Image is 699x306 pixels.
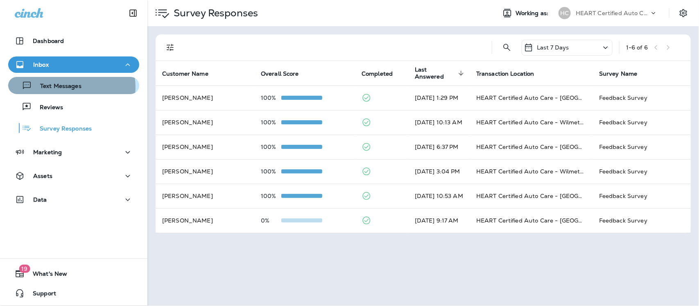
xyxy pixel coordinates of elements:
[362,70,393,77] span: Completed
[593,135,691,159] td: Feedback Survey
[261,70,299,77] span: Overall Score
[408,110,470,135] td: [DATE] 10:13 AM
[537,44,569,51] p: Last 7 Days
[593,85,691,110] td: Feedback Survey
[261,217,281,224] p: 0%
[593,159,691,184] td: Feedback Survey
[156,184,254,208] td: [PERSON_NAME]
[261,119,281,126] p: 100%
[33,173,52,179] p: Assets
[576,10,649,16] p: HEART Certified Auto Care
[415,66,456,80] span: Last Answered
[408,85,470,110] td: [DATE] 1:29 PM
[156,85,254,110] td: [PERSON_NAME]
[32,83,81,90] p: Text Messages
[33,149,62,155] p: Marketing
[516,10,550,17] span: Working as:
[362,70,403,77] span: Completed
[8,265,139,282] button: 19What's New
[470,110,593,135] td: HEART Certified Auto Care - Wilmette
[170,7,258,19] p: Survey Responses
[470,208,593,233] td: HEART Certified Auto Care - [GEOGRAPHIC_DATA]
[408,159,470,184] td: [DATE] 3:04 PM
[25,290,56,300] span: Support
[261,94,281,101] p: 100%
[408,135,470,159] td: [DATE] 6:37 PM
[25,270,67,280] span: What's New
[261,193,281,199] p: 100%
[470,85,593,110] td: HEART Certified Auto Care - [GEOGRAPHIC_DATA]
[476,70,545,77] span: Transaction Location
[599,70,648,77] span: Survey Name
[8,285,139,301] button: Support
[599,70,638,77] span: Survey Name
[470,159,593,184] td: HEART Certified Auto Care - Wilmette
[626,44,648,51] div: 1 - 6 of 6
[8,98,139,115] button: Reviews
[33,196,47,203] p: Data
[261,168,281,175] p: 100%
[19,265,30,273] span: 19
[8,191,139,208] button: Data
[8,33,139,49] button: Dashboard
[8,119,139,137] button: Survey Responses
[162,39,179,56] button: Filters
[162,70,208,77] span: Customer Name
[32,104,63,112] p: Reviews
[8,144,139,160] button: Marketing
[156,135,254,159] td: [PERSON_NAME]
[261,144,281,150] p: 100%
[156,208,254,233] td: [PERSON_NAME]
[156,110,254,135] td: [PERSON_NAME]
[415,66,466,80] span: Last Answered
[156,159,254,184] td: [PERSON_NAME]
[676,6,691,20] button: Settings
[8,56,139,73] button: Inbox
[8,168,139,184] button: Assets
[32,125,92,133] p: Survey Responses
[33,38,64,44] p: Dashboard
[33,61,49,68] p: Inbox
[499,39,515,56] button: Search Survey Responses
[261,70,310,77] span: Overall Score
[476,70,534,77] span: Transaction Location
[408,184,470,208] td: [DATE] 10:53 AM
[559,7,571,19] div: HC
[8,77,139,94] button: Text Messages
[408,208,470,233] td: [DATE] 9:17 AM
[162,70,219,77] span: Customer Name
[470,135,593,159] td: HEART Certified Auto Care - [GEOGRAPHIC_DATA]
[470,184,593,208] td: HEART Certified Auto Care - [GEOGRAPHIC_DATA]
[593,110,691,135] td: Feedback Survey
[122,5,145,21] button: Collapse Sidebar
[593,208,691,233] td: Feedback Survey
[593,184,691,208] td: Feedback Survey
